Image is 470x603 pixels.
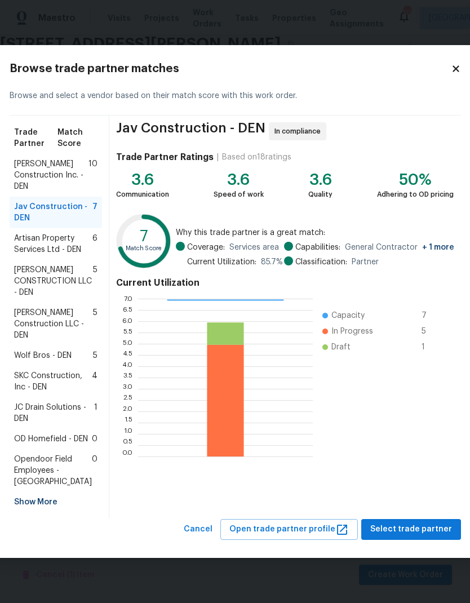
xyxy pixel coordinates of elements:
[274,126,325,137] span: In compliance
[92,370,97,393] span: 4
[94,402,97,424] span: 1
[122,408,132,415] text: 2.0
[14,350,72,361] span: Wolf Bros - DEN
[122,385,132,392] text: 3.0
[92,433,97,445] span: 0
[422,326,440,337] span: 5
[116,152,214,163] h4: Trade Partner Ratings
[122,442,132,449] text: 0.5
[57,127,97,149] span: Match Score
[14,158,88,192] span: [PERSON_NAME] Construction Inc. - DEN
[229,242,279,253] span: Services area
[14,402,94,424] span: JC Drain Solutions - DEN
[122,453,132,460] text: 0.0
[422,310,440,321] span: 7
[10,77,461,116] div: Browse and select a vendor based on their match score with this work order.
[116,174,169,185] div: 3.6
[295,242,340,253] span: Capabilities:
[422,342,440,353] span: 1
[187,242,225,253] span: Coverage:
[308,174,332,185] div: 3.6
[122,340,132,347] text: 5.0
[352,256,379,268] span: Partner
[14,370,92,393] span: SKC Construction, Inc - DEN
[125,246,162,252] text: Match Score
[222,152,291,163] div: Based on 18 ratings
[176,227,454,238] span: Why this trade partner is a great match:
[124,419,132,426] text: 1.5
[422,243,454,251] span: + 1 more
[14,433,88,445] span: OD Homefield - DEN
[377,174,454,185] div: 50%
[14,233,92,255] span: Artisan Property Services Ltd - DEN
[88,158,97,192] span: 10
[361,519,461,540] button: Select trade partner
[214,152,222,163] div: |
[14,454,92,487] span: Opendoor Field Employees - [GEOGRAPHIC_DATA]
[331,326,373,337] span: In Progress
[123,295,132,302] text: 7.0
[14,264,93,298] span: [PERSON_NAME] CONSTRUCTION LLC - DEN
[93,264,97,298] span: 5
[331,310,365,321] span: Capacity
[220,519,358,540] button: Open trade partner profile
[92,233,97,255] span: 6
[370,522,452,537] span: Select trade partner
[261,256,283,268] span: 85.7 %
[184,522,212,537] span: Cancel
[122,352,132,358] text: 4.5
[122,318,132,325] text: 6.0
[214,174,264,185] div: 3.6
[123,431,132,437] text: 1.0
[139,229,148,245] text: 7
[92,454,97,487] span: 0
[295,256,347,268] span: Classification:
[122,363,132,370] text: 4.0
[377,189,454,200] div: Adhering to OD pricing
[116,122,265,140] span: Jav Construction - DEN
[14,127,58,149] span: Trade Partner
[331,342,351,353] span: Draft
[92,201,97,224] span: 7
[14,201,92,224] span: Jav Construction - DEN
[179,519,217,540] button: Cancel
[308,189,332,200] div: Quality
[14,307,93,341] span: [PERSON_NAME] Construction LLC - DEN
[123,329,132,336] text: 5.5
[214,189,264,200] div: Speed of work
[10,492,102,512] div: Show More
[345,242,454,253] span: General Contractor
[229,522,349,537] span: Open trade partner profile
[93,307,97,341] span: 5
[93,350,97,361] span: 5
[116,277,454,289] h4: Current Utilization
[116,189,169,200] div: Communication
[10,63,451,74] h2: Browse trade partner matches
[122,307,132,313] text: 6.5
[123,374,132,381] text: 3.5
[187,256,256,268] span: Current Utilization:
[123,397,132,404] text: 2.5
